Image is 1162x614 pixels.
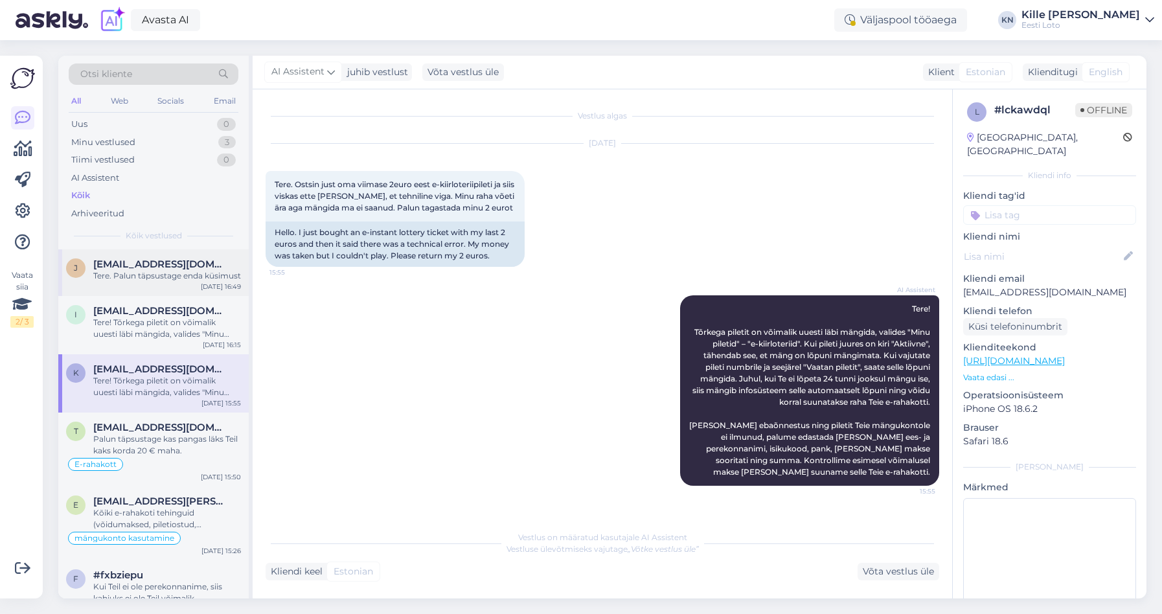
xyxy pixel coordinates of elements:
[689,304,932,477] span: Tere! Tõrkega piletit on võimalik uuesti läbi mängida, valides "Minu piletid" – "e-kiirloteriid"....
[266,222,525,267] div: Hello. I just bought an e-instant lottery ticket with my last 2 euros and then it said there was ...
[334,565,373,578] span: Estonian
[975,107,979,117] span: l
[10,269,34,328] div: Vaata siia
[963,372,1136,383] p: Vaata edasi ...
[93,433,241,457] div: Palun täpsustage kas pangas läks Teil kaks korda 20 € maha.
[963,341,1136,354] p: Klienditeekond
[266,565,323,578] div: Kliendi keel
[93,581,241,604] div: Kui Teil ei ole perekonnanime, siis kahjuks ei ole Teil võimalik registreerida end meie kodulehel...
[203,340,241,350] div: [DATE] 16:15
[923,65,955,79] div: Klient
[966,65,1005,79] span: Estonian
[73,574,78,584] span: f
[963,304,1136,318] p: Kliendi telefon
[628,544,699,554] i: „Võtke vestlus üle”
[108,93,131,109] div: Web
[963,481,1136,494] p: Märkmed
[201,546,241,556] div: [DATE] 15:26
[963,318,1067,335] div: Küsi telefoninumbrit
[963,170,1136,181] div: Kliendi info
[422,63,504,81] div: Võta vestlus üle
[93,270,241,282] div: Tere. Palun täpsustage enda küsimust
[963,230,1136,244] p: Kliendi nimi
[964,249,1121,264] input: Lisa nimi
[74,263,78,273] span: j
[93,375,241,398] div: Tere! Tõrkega piletit on võimalik uuesti läbi mängida, valides "Minu piletid" – "e-kiirloteriid"....
[887,486,935,496] span: 15:55
[963,461,1136,473] div: [PERSON_NAME]
[74,460,117,468] span: E-rahakott
[71,118,87,131] div: Uus
[93,569,143,581] span: #fxbziepu
[963,402,1136,416] p: iPhone OS 18.6.2
[93,317,241,340] div: Tere! Tõrkega piletit on võimalik uuesti läbi mängida, valides "Minu piletid" – "e-kiirloteriid"....
[963,389,1136,402] p: Operatsioonisüsteem
[211,93,238,109] div: Email
[1021,20,1140,30] div: Eesti Loto
[963,286,1136,299] p: [EMAIL_ADDRESS][DOMAIN_NAME]
[963,435,1136,448] p: Safari 18.6
[71,153,135,166] div: Tiimi vestlused
[963,189,1136,203] p: Kliendi tag'id
[963,355,1065,367] a: [URL][DOMAIN_NAME]
[73,500,78,510] span: e
[1023,65,1078,79] div: Klienditugi
[342,65,408,79] div: juhib vestlust
[74,534,174,542] span: mängukonto kasutamine
[93,507,241,530] div: Kõiki e-rahakoti tehinguid (võidumaksed, piletiostud, sissemaksed, väljamaksed) näete enda mänguk...
[74,426,78,436] span: T
[887,285,935,295] span: AI Assistent
[131,9,200,31] a: Avasta AI
[217,118,236,131] div: 0
[963,205,1136,225] input: Lisa tag
[69,93,84,109] div: All
[998,11,1016,29] div: KN
[93,305,228,317] span: Illar.peeling@mail.ee
[1075,103,1132,117] span: Offline
[275,179,516,212] span: Tere. Ostsin just oma viimase 2euro eest e-kiirloteriipileti ja siis viskas ette [PERSON_NAME], e...
[201,472,241,482] div: [DATE] 15:50
[963,272,1136,286] p: Kliendi email
[10,66,35,91] img: Askly Logo
[1089,65,1122,79] span: English
[1021,10,1140,20] div: Kille [PERSON_NAME]
[80,67,132,81] span: Otsi kliente
[1021,10,1154,30] a: Kille [PERSON_NAME]Eesti Loto
[271,65,325,79] span: AI Assistent
[74,310,77,319] span: I
[71,136,135,149] div: Minu vestlused
[71,207,124,220] div: Arhiveeritud
[93,258,228,270] span: jermatsenkov@gmail.com
[507,544,699,554] span: Vestluse ülevõtmiseks vajutage
[93,422,228,433] span: Targutaja.222@gmail.com
[518,532,687,542] span: Vestlus on määratud kasutajale AI Assistent
[155,93,187,109] div: Socials
[201,282,241,291] div: [DATE] 16:49
[269,267,318,277] span: 15:55
[858,563,939,580] div: Võta vestlus üle
[73,368,79,378] span: K
[218,136,236,149] div: 3
[266,137,939,149] div: [DATE]
[963,421,1136,435] p: Brauser
[834,8,967,32] div: Väljaspool tööaega
[126,230,182,242] span: Kõik vestlused
[71,172,119,185] div: AI Assistent
[967,131,1123,158] div: [GEOGRAPHIC_DATA], [GEOGRAPHIC_DATA]
[266,110,939,122] div: Vestlus algas
[93,363,228,375] span: Kristivirks@hotmail.com
[93,495,228,507] span: even.aruoja@mail.ee
[201,398,241,408] div: [DATE] 15:55
[994,102,1075,118] div: # lckawdql
[217,153,236,166] div: 0
[98,6,126,34] img: explore-ai
[10,316,34,328] div: 2 / 3
[71,189,90,202] div: Kõik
